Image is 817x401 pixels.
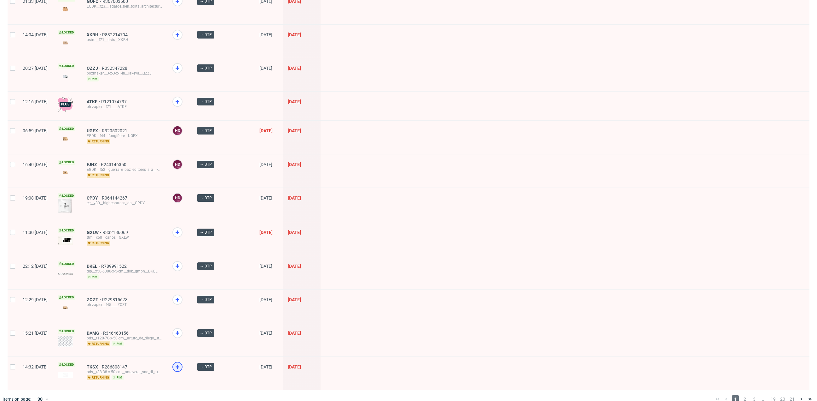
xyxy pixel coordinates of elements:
span: → DTP [200,195,212,201]
span: [DATE] [288,364,301,369]
span: → DTP [200,263,212,269]
span: [DATE] [259,32,272,37]
span: → DTP [200,230,212,235]
span: 06:59 [DATE] [23,128,48,133]
a: GXLW [87,230,102,235]
a: R332186069 [102,230,129,235]
div: EGDK__f23__lagarde_ben_tolita_architecture__GOFQ [87,4,162,9]
span: [DATE] [288,230,301,235]
span: 19:08 [DATE] [23,195,48,200]
span: ZOZT [87,297,102,302]
span: 15:21 [DATE] [23,331,48,336]
a: R243146350 [101,162,128,167]
span: 14:32 [DATE] [23,364,48,369]
span: 12:16 [DATE] [23,99,48,104]
span: 11:30 [DATE] [23,230,48,235]
a: DKEL [87,264,101,269]
img: version_two_editor_design.png [58,273,73,275]
span: Locked [58,193,75,198]
span: returning [87,173,110,178]
span: [DATE] [288,331,301,336]
span: [DATE] [259,230,273,235]
span: → DTP [200,128,212,134]
a: FJHZ [87,162,101,167]
span: [DATE] [259,331,272,336]
a: XKBH [87,32,102,37]
span: [DATE] [259,66,272,71]
span: returning [87,375,110,380]
span: Locked [58,228,75,233]
span: [DATE] [259,297,272,302]
span: [DATE] [259,364,272,369]
img: version_two_editor_design [58,39,73,47]
span: → DTP [200,364,212,370]
span: pim [112,341,124,346]
a: R789991522 [101,264,128,269]
span: Locked [58,30,75,35]
div: bds__t120-70-x-50-cm__arturo_de_diego_uribe_echevarria__DAMG [87,336,162,341]
figcaption: HD [173,160,182,169]
a: R121074737 [101,99,128,104]
span: [DATE] [288,297,301,302]
a: ATKF [87,99,101,104]
span: [DATE] [288,32,301,37]
span: R032347228 [102,66,129,71]
div: ph-zapier__f45____ZOZT [87,302,162,307]
img: version_two_editor_design [58,168,73,177]
a: DAMG [87,331,103,336]
span: 16:40 [DATE] [23,162,48,167]
span: pim [87,76,99,81]
a: R346460156 [103,331,130,336]
img: version_two_editor_design [58,5,73,13]
span: Locked [58,295,75,300]
span: → DTP [200,162,212,167]
span: - [259,99,278,113]
span: Locked [58,126,75,131]
span: → DTP [200,99,212,105]
span: [DATE] [288,99,301,104]
div: cc__y80__highcontrast_lda__CPDY [87,200,162,206]
div: ostro__f71__elvis__XKBH [87,37,162,42]
div: boxmaker__3-x-3-x-1-in__lakeya__QZZJ [87,71,162,76]
span: TKSX [87,364,102,369]
span: [DATE] [259,195,272,200]
a: R320502021 [102,128,129,133]
a: R229815673 [102,297,129,302]
span: returning [87,241,110,246]
span: 12:29 [DATE] [23,297,48,302]
img: version_two_editor_design.png [58,236,73,245]
span: [DATE] [259,162,272,167]
a: CPDY [87,195,102,200]
span: 14:04 [DATE] [23,32,48,37]
div: dlp__x50-6000-x-5-cm__tiob_gmbh__DKEL [87,269,162,274]
span: Locked [58,329,75,334]
span: R286808147 [102,364,129,369]
figcaption: HD [173,126,182,135]
a: QZZJ [87,66,102,71]
span: 20:27 [DATE] [23,66,48,71]
div: ttm__x50__carlos__GXLW [87,235,162,240]
a: UGFX [87,128,102,133]
img: version_two_editor_design.png [58,372,73,378]
span: [DATE] [288,264,301,269]
span: R064144267 [102,195,129,200]
span: [DATE] [288,195,301,200]
span: pim [87,274,99,279]
img: version_two_editor_design [58,72,73,81]
figcaption: HD [173,194,182,202]
img: version_two_editor_design [58,135,73,143]
div: EGDK__f44__fongiflore__UGFX [87,133,162,138]
img: plus-icon.676465ae8f3a83198b3f.png [58,97,73,112]
img: version_two_editor_design [58,198,73,213]
span: → DTP [200,32,212,38]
